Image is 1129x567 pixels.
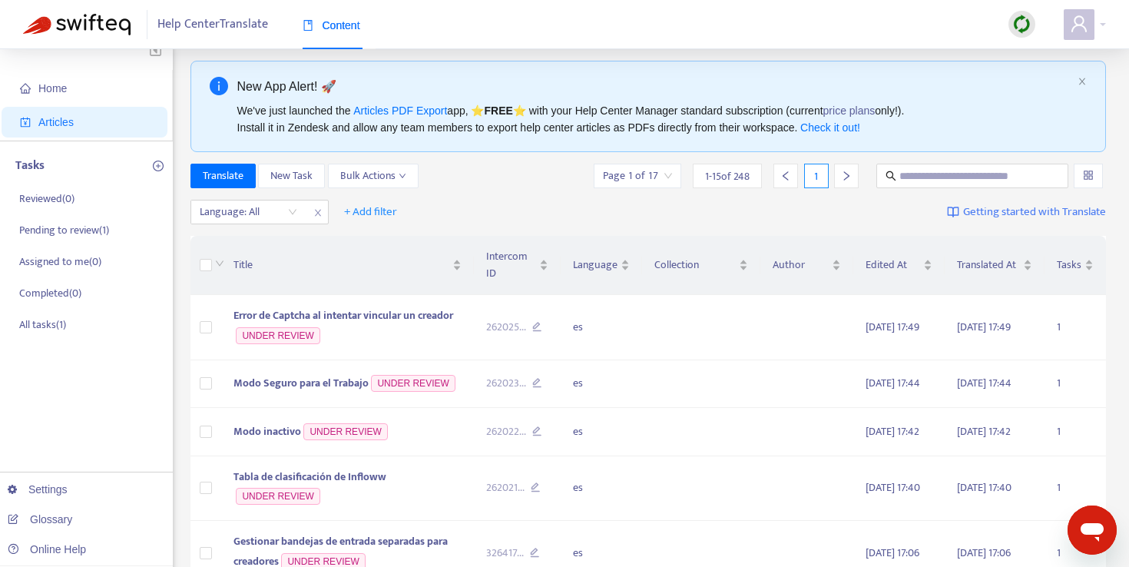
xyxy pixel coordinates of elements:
[19,317,66,333] p: All tasks ( 1 )
[1070,15,1088,33] span: user
[308,204,328,222] span: close
[642,236,760,295] th: Collection
[957,544,1011,562] span: [DATE] 17:06
[15,157,45,175] p: Tasks
[38,82,67,94] span: Home
[1078,77,1087,86] span: close
[957,318,1011,336] span: [DATE] 17:49
[237,102,1072,136] div: We've just launched the app, ⭐ ⭐️ with your Help Center Manager standard subscription (current on...
[233,257,449,274] span: Title
[853,236,945,295] th: Edited At
[561,456,642,522] td: es
[8,483,68,496] a: Settings
[957,479,1011,496] span: [DATE] 17:40
[340,167,406,184] span: Bulk Actions
[866,479,920,496] span: [DATE] 17:40
[157,10,268,39] span: Help Center Translate
[19,222,109,238] p: Pending to review ( 1 )
[866,257,920,274] span: Edited At
[486,319,526,336] span: 262025 ...
[947,206,959,218] img: image-link
[957,423,1011,440] span: [DATE] 17:42
[1045,360,1106,409] td: 1
[474,236,561,295] th: Intercom ID
[19,191,74,207] p: Reviewed ( 0 )
[866,318,919,336] span: [DATE] 17:49
[153,161,164,171] span: plus-circle
[1045,456,1106,522] td: 1
[561,295,642,360] td: es
[237,77,1072,96] div: New App Alert! 🚀
[19,254,101,270] p: Assigned to me ( 0 )
[773,257,829,274] span: Author
[303,19,360,31] span: Content
[233,423,301,440] span: Modo inactivo
[303,20,313,31] span: book
[947,200,1106,224] a: Getting started with Translate
[486,375,526,392] span: 262023 ...
[190,164,256,188] button: Translate
[1045,408,1106,456] td: 1
[19,285,81,301] p: Completed ( 0 )
[573,257,617,274] span: Language
[963,204,1106,221] span: Getting started with Translate
[561,236,642,295] th: Language
[760,236,853,295] th: Author
[38,116,74,128] span: Articles
[1068,506,1117,555] iframe: Button to launch messaging window
[486,545,524,562] span: 326417 ...
[484,104,512,117] b: FREE
[1045,236,1106,295] th: Tasks
[780,171,791,181] span: left
[1045,295,1106,360] td: 1
[1078,77,1087,87] button: close
[8,543,86,555] a: Online Help
[333,200,409,224] button: + Add filter
[705,168,750,184] span: 1 - 15 of 248
[1057,257,1081,274] span: Tasks
[344,203,397,221] span: + Add filter
[23,14,131,35] img: Swifteq
[270,167,313,184] span: New Task
[1012,15,1031,34] img: sync.dc5367851b00ba804db3.png
[203,167,243,184] span: Translate
[8,513,72,526] a: Glossary
[233,468,386,486] span: Tabla de clasificación de Infloww
[353,104,447,117] a: Articles PDF Export
[957,257,1020,274] span: Translated At
[258,164,325,188] button: New Task
[210,77,228,95] span: info-circle
[20,117,31,128] span: account-book
[823,104,876,117] a: price plans
[236,488,319,505] span: UNDER REVIEW
[233,374,369,392] span: Modo Seguro para el Trabajo
[561,360,642,409] td: es
[215,259,224,268] span: down
[804,164,829,188] div: 1
[236,327,319,344] span: UNDER REVIEW
[221,236,474,295] th: Title
[486,479,525,496] span: 262021 ...
[486,248,537,282] span: Intercom ID
[20,83,31,94] span: home
[866,374,920,392] span: [DATE] 17:44
[561,408,642,456] td: es
[303,423,387,440] span: UNDER REVIEW
[866,423,919,440] span: [DATE] 17:42
[654,257,736,274] span: Collection
[800,121,860,134] a: Check it out!
[886,171,896,181] span: search
[328,164,419,188] button: Bulk Actionsdown
[957,374,1011,392] span: [DATE] 17:44
[945,236,1045,295] th: Translated At
[399,172,406,180] span: down
[371,375,455,392] span: UNDER REVIEW
[233,307,453,324] span: Error de Captcha al intentar vincular un creador
[486,423,526,440] span: 262022 ...
[866,544,919,562] span: [DATE] 17:06
[841,171,852,181] span: right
